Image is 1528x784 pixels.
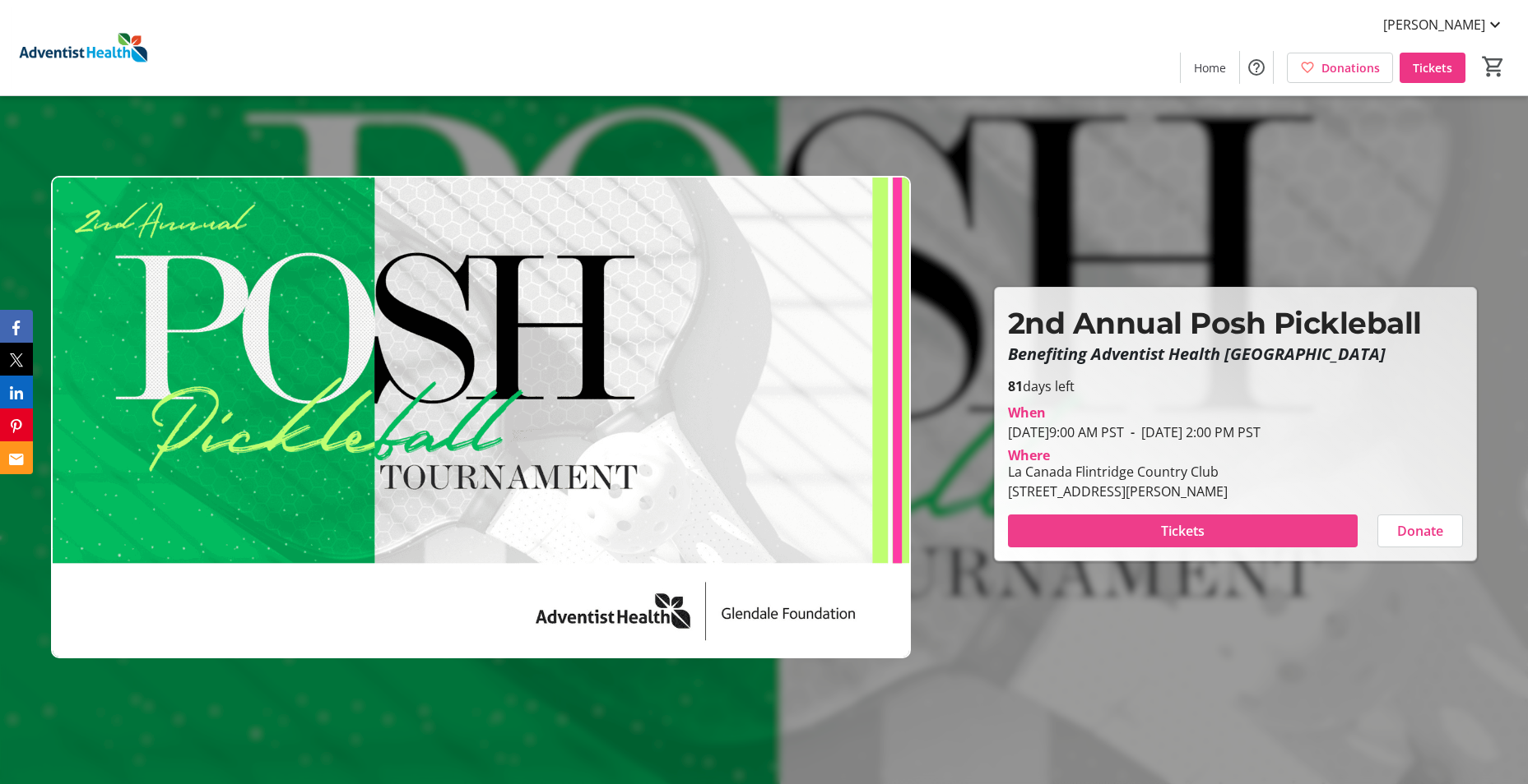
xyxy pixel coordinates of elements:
[1008,403,1046,422] div: When
[1194,59,1226,76] span: Home
[1479,52,1508,81] button: Cart
[1124,423,1141,441] span: -
[1400,53,1465,83] a: Tickets
[1370,12,1518,38] button: [PERSON_NAME]
[1124,423,1261,441] span: [DATE] 2:00 PM PST
[1008,423,1124,441] span: [DATE] 9:00 AM PST
[1161,521,1205,541] span: Tickets
[1287,53,1393,83] a: Donations
[1008,514,1358,547] button: Tickets
[1008,301,1463,345] p: 2nd Annual Posh Pickleball
[1008,377,1023,395] span: 81
[1008,449,1050,462] div: Where
[1397,521,1443,541] span: Donate
[1377,514,1463,547] button: Donate
[10,7,156,89] img: Adventist Health's Logo
[1413,59,1452,76] span: Tickets
[51,176,911,659] img: Campaign CTA Media Photo
[1008,343,1386,365] em: Benefiting Adventist Health [GEOGRAPHIC_DATA]
[1008,482,1228,501] div: [STREET_ADDRESS][PERSON_NAME]
[1181,53,1239,83] a: Home
[1008,462,1228,482] div: La Canada Flintridge Country Club
[1383,15,1485,35] span: [PERSON_NAME]
[1321,59,1380,76] span: Donations
[1240,51,1273,84] button: Help
[1008,376,1463,396] p: days left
